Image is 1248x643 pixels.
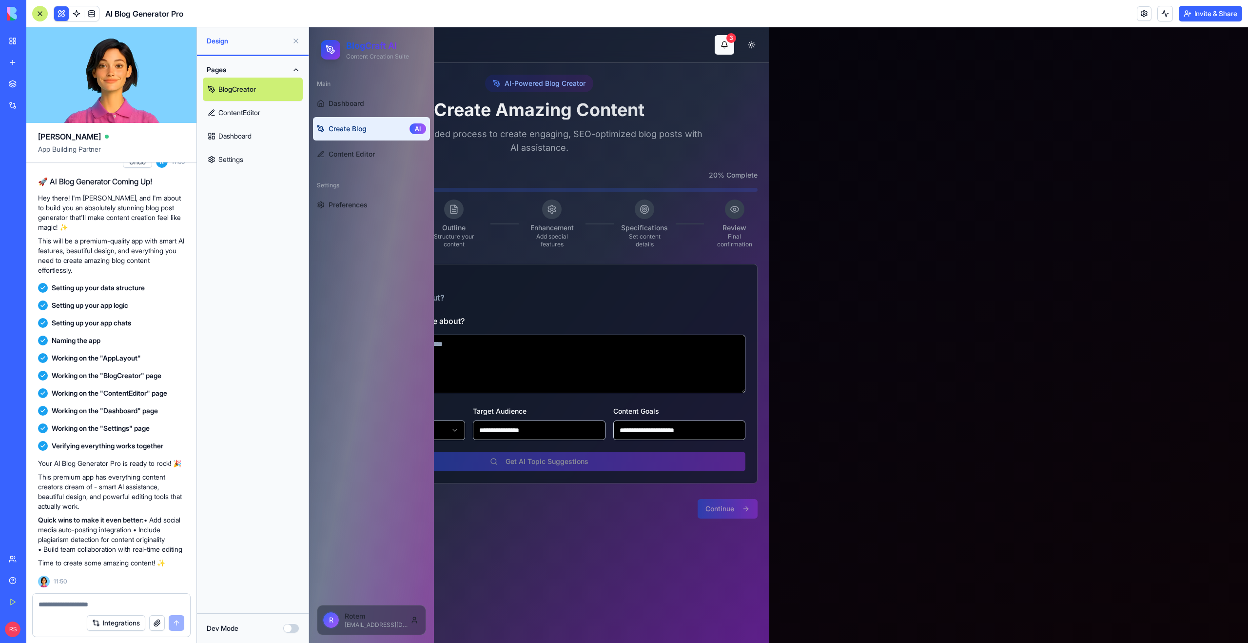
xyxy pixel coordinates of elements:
span: Working on the "AppLayout" [52,353,141,363]
div: Set content details [312,205,359,221]
label: Target Audience [164,380,217,388]
a: BlogCreator [203,78,303,101]
span: 20 % Complete [400,143,448,153]
div: Structure your content [117,205,174,221]
p: This will be a premium-quality app with smart AI features, beautiful design, and everything you n... [38,236,185,275]
a: Preferences [4,166,121,189]
span: Setting up your app logic [52,301,128,310]
span: R [14,585,30,601]
div: Settings [4,150,121,166]
a: Dashboard [203,124,303,148]
span: Setting up your app chats [52,318,131,328]
div: AI [100,96,117,107]
img: logo [7,7,67,20]
div: Specifications [312,196,359,205]
span: 11:50 [54,578,67,585]
div: Review [403,196,448,205]
div: Main [4,49,121,64]
a: Create BlogAI [4,90,121,113]
button: Integrations [87,615,145,631]
span: [PERSON_NAME] [38,131,101,142]
span: Setting up your data structure [52,283,145,293]
span: Dashboard [19,71,55,81]
span: AI-Powered Blog Creator [195,51,276,61]
div: Add special features [217,205,268,221]
span: RS [5,622,20,637]
div: Enhancement [217,196,268,205]
p: [EMAIL_ADDRESS][DOMAIN_NAME] [36,594,99,602]
span: Content Editor [19,122,66,132]
span: Design [207,36,288,46]
p: Your AI Blog Generator Pro is ready to rock! 🎉 [38,459,185,468]
span: Working on the "Dashboard" page [52,406,158,416]
div: Outline [117,196,174,205]
strong: Quick wins to make it even better: [38,516,144,524]
p: Follow our guided process to create engaging, SEO-optimized blog posts with AI assistance. [66,100,394,127]
h1: BlogCraft AI [37,12,100,25]
p: Time to create some amazing content! ✨ [38,558,185,568]
p: This premium app has everything content creators dream of - smart AI assistance, beautiful design... [38,472,185,511]
img: Ella_00000_wcx2te.png [38,576,50,587]
span: Create Blog [19,97,58,106]
div: 3 [417,6,427,16]
label: Content Goals [304,380,350,388]
button: 3 [406,8,425,27]
label: Dev Mode [207,623,238,633]
p: Hey there! I'm [PERSON_NAME], and I'm about to build you an absolutely stunning blog post generat... [38,193,185,232]
span: App Building Partner [38,144,185,162]
span: Working on the "Settings" page [52,423,150,433]
button: Pages [203,62,303,78]
a: ContentEditor [203,101,303,124]
a: Dashboard [4,64,121,88]
span: AI Blog Generator Pro [105,8,183,20]
p: • Add social media auto-posting integration • Include plagiarism detection for content originalit... [38,515,185,554]
div: Final confirmation [403,205,448,221]
h1: Create Amazing Content [12,73,448,92]
span: Verifying everything works together [52,441,163,451]
p: Content Creation Suite [37,25,100,33]
span: Preferences [19,173,58,182]
a: Settings [203,148,303,171]
p: Rotem [36,584,99,594]
span: Working on the "BlogCreator" page [52,371,161,381]
span: Naming the app [52,336,100,345]
h2: 🚀 AI Blog Generator Coming Up! [38,176,185,187]
button: Invite & Share [1179,6,1242,21]
a: Content Editor [4,115,121,139]
span: Working on the "ContentEditor" page [52,388,167,398]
